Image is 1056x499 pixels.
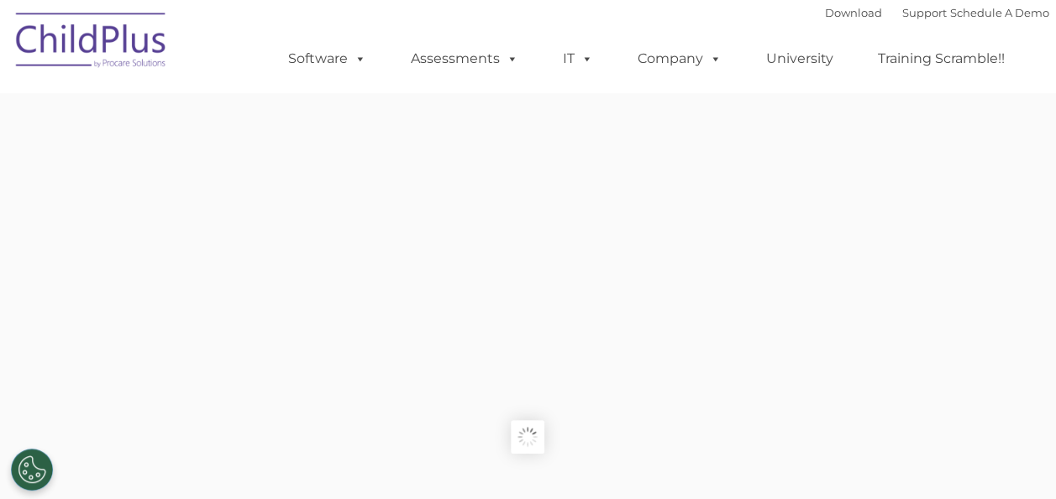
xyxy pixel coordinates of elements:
button: Cookies Settings [11,449,53,491]
font: | [825,6,1049,19]
img: ChildPlus by Procare Solutions [8,1,176,85]
a: Assessments [394,42,535,76]
a: Support [902,6,947,19]
a: IT [546,42,610,76]
a: Download [825,6,882,19]
a: Training Scramble!! [861,42,1022,76]
a: Company [621,42,738,76]
a: Schedule A Demo [950,6,1049,19]
a: Software [271,42,383,76]
a: University [749,42,850,76]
